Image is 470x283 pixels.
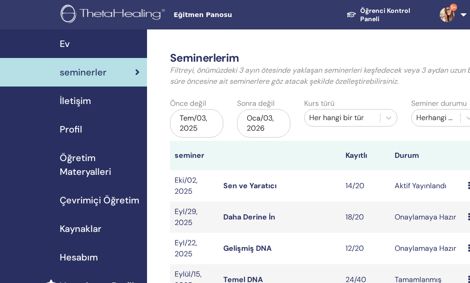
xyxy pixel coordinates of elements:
[170,141,219,170] th: seminer
[416,112,456,123] div: Herhangi bir durum
[341,202,390,233] td: 18/20
[411,98,467,109] label: Seminer durumu
[390,170,464,202] td: Aktif Yayınlandı
[60,65,107,79] span: seminerler
[390,233,464,264] td: Onaylamaya Hazır
[170,98,206,109] label: Önce değil
[223,243,272,253] a: Gelişmiş DNA
[170,170,219,202] td: Eki/02, 2025
[60,250,98,264] span: Hesabım
[60,151,140,179] span: Öğretim Materyalleri
[339,2,432,28] a: Öğrenci Kontrol Paneli
[170,109,223,138] div: Tem/03, 2025
[61,5,168,25] img: logo.png
[341,141,390,170] th: Kayıtlı
[170,202,219,233] td: Eyl/29, 2025
[60,37,70,51] span: Ev
[223,181,277,191] a: Sen ve Yaratıcı
[360,6,425,23] font: Öğrenci Kontrol Paneli
[341,170,390,202] td: 14/20
[390,202,464,233] td: Onaylamaya Hazır
[170,233,219,264] td: Eyl/22, 2025
[440,7,454,22] img: default.jpg
[60,122,82,136] span: Profil
[237,98,275,109] label: Sonra değil
[237,109,290,138] div: Oca/03, 2026
[60,222,102,236] span: Kaynaklar
[346,11,357,18] img: graduation-cap-white.svg
[390,141,464,170] th: Durum
[60,94,91,108] span: İletişim
[223,212,275,222] a: Daha Derine İn
[309,112,375,123] div: Her hangi bir tür
[60,193,139,207] span: Çevrimiçi Öğretim
[174,10,311,20] span: Eğitmen Panosu
[450,4,457,11] span: 9+
[304,98,334,109] label: Kurs türü
[341,233,390,264] td: 12/20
